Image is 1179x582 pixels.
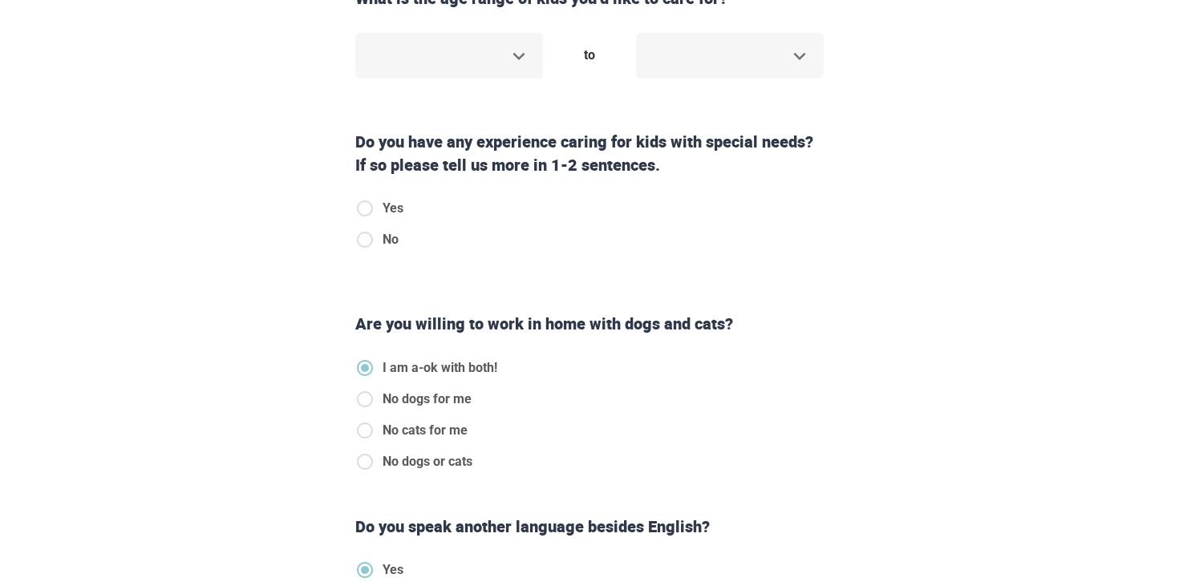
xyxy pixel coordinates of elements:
div: Do you have any experience caring for kids with special needs? If so please tell us more in 1-2 s... [349,131,830,176]
div: ​ [355,33,543,79]
div: specialNeeds [355,199,416,261]
span: No dogs or cats [383,452,472,471]
div: to [549,33,630,78]
span: No dogs for me [383,390,472,409]
div: Do you speak another language besides English? [349,515,830,539]
div: ​ [636,33,824,79]
div: catsAndDogs [355,358,510,483]
div: Are you willing to work in home with dogs and cats? [349,313,830,336]
span: No cats for me [383,421,468,440]
span: No [383,230,399,249]
span: Yes [383,560,403,580]
span: Yes [383,199,403,218]
span: I am a-ok with both! [383,358,497,378]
